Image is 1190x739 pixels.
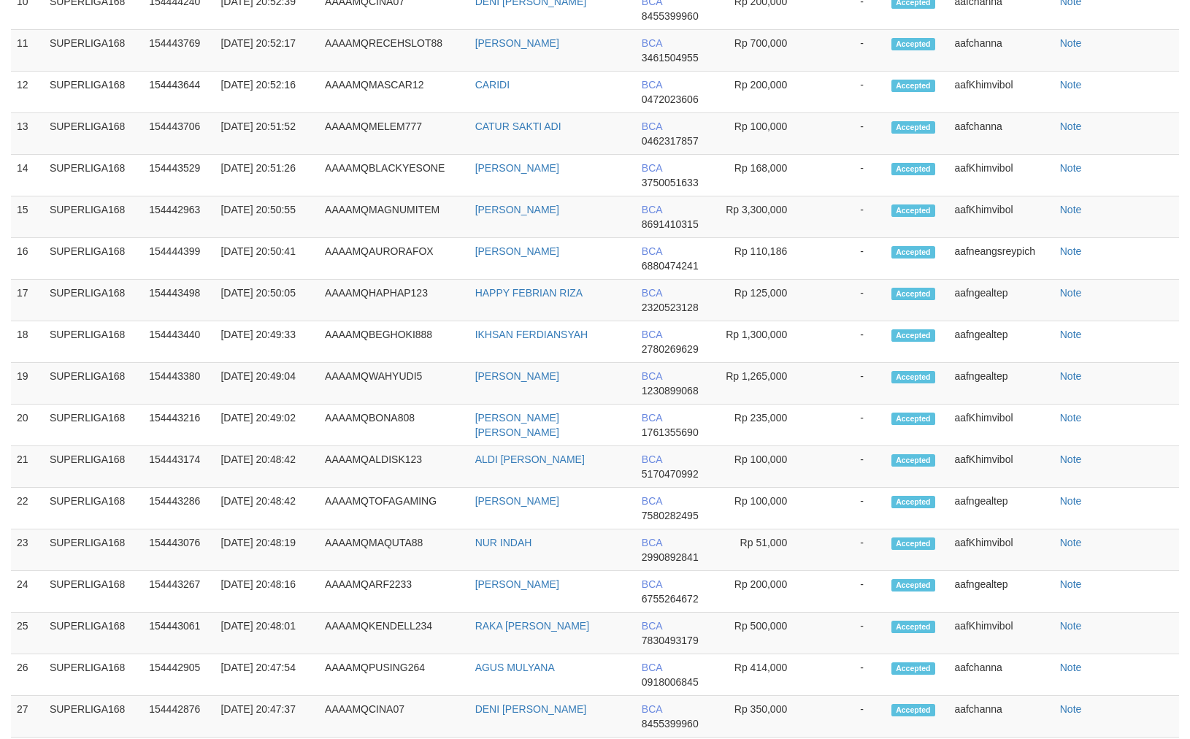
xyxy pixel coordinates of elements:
td: Rp 110,186 [719,238,809,280]
td: [DATE] 20:49:02 [215,405,319,446]
a: Note [1060,162,1082,174]
a: [PERSON_NAME] [475,370,559,382]
td: 154444399 [143,238,215,280]
td: [DATE] 20:52:17 [215,30,319,72]
td: 26 [11,654,44,696]
a: CARIDI [475,79,510,91]
a: Note [1060,537,1082,548]
td: AAAAMQPUSING264 [319,654,469,696]
a: AGUS MULYANA [475,662,555,673]
span: 6880474241 [642,260,699,272]
a: Note [1060,37,1082,49]
td: [DATE] 20:50:41 [215,238,319,280]
td: AAAAMQAURORAFOX [319,238,469,280]
td: 154442905 [143,654,215,696]
td: 11 [11,30,44,72]
td: - [809,113,886,155]
td: AAAAMQMASCAR12 [319,72,469,113]
td: 19 [11,363,44,405]
td: Rp 100,000 [719,488,809,529]
a: Note [1060,495,1082,507]
td: - [809,696,886,738]
a: Note [1060,662,1082,673]
td: 154443498 [143,280,215,321]
a: Note [1060,329,1082,340]
span: Accepted [891,662,935,675]
span: BCA [642,162,662,174]
span: Accepted [891,38,935,50]
span: 8455399960 [642,718,699,730]
span: BCA [642,287,662,299]
td: - [809,196,886,238]
td: Rp 200,000 [719,72,809,113]
td: Rp 200,000 [719,571,809,613]
span: 2990892841 [642,551,699,563]
td: 18 [11,321,44,363]
a: Note [1060,370,1082,382]
a: RAKA [PERSON_NAME] [475,620,589,632]
span: BCA [642,370,662,382]
a: DENI [PERSON_NAME] [475,703,586,715]
a: [PERSON_NAME] [475,245,559,257]
span: Accepted [891,579,935,591]
td: Rp 100,000 [719,446,809,488]
td: AAAAMQKENDELL234 [319,613,469,654]
td: - [809,155,886,196]
td: [DATE] 20:48:42 [215,488,319,529]
span: BCA [642,537,662,548]
td: SUPERLIGA168 [44,696,143,738]
td: [DATE] 20:50:05 [215,280,319,321]
td: AAAAMQARF2233 [319,571,469,613]
td: 154443076 [143,529,215,571]
td: 20 [11,405,44,446]
span: Accepted [891,121,935,134]
td: 154443769 [143,30,215,72]
span: 1230899068 [642,385,699,397]
td: [DATE] 20:49:33 [215,321,319,363]
td: AAAAMQTOFAGAMING [319,488,469,529]
td: AAAAMQMAQUTA88 [319,529,469,571]
span: 8691410315 [642,218,699,230]
a: [PERSON_NAME] [475,37,559,49]
span: Accepted [891,246,935,259]
span: 0918006845 [642,676,699,688]
span: 3461504955 [642,52,699,64]
td: 154443706 [143,113,215,155]
a: Note [1060,620,1082,632]
td: 14 [11,155,44,196]
td: Rp 700,000 [719,30,809,72]
td: SUPERLIGA168 [44,446,143,488]
a: [PERSON_NAME] [475,578,559,590]
td: aafchanna [948,30,1053,72]
td: AAAAMQBEGHOKI888 [319,321,469,363]
span: 8455399960 [642,10,699,22]
td: [DATE] 20:47:54 [215,654,319,696]
a: Note [1060,287,1082,299]
span: Accepted [891,454,935,467]
span: BCA [642,578,662,590]
td: 154442963 [143,196,215,238]
td: Rp 350,000 [719,696,809,738]
a: ALDI [PERSON_NAME] [475,453,585,465]
td: 16 [11,238,44,280]
span: BCA [642,703,662,715]
td: - [809,488,886,529]
td: Rp 3,300,000 [719,196,809,238]
td: - [809,529,886,571]
td: - [809,613,886,654]
span: BCA [642,412,662,424]
span: BCA [642,37,662,49]
td: aafKhimvibol [948,529,1053,571]
td: [DATE] 20:51:26 [215,155,319,196]
td: aafngealtep [948,488,1053,529]
td: [DATE] 20:48:19 [215,529,319,571]
td: AAAAMQRECEHSLOT88 [319,30,469,72]
td: aafKhimvibol [948,613,1053,654]
td: 154443529 [143,155,215,196]
td: aafngealtep [948,280,1053,321]
td: 22 [11,488,44,529]
td: AAAAMQBLACKYESONE [319,155,469,196]
a: NUR INDAH [475,537,532,548]
span: 7580282495 [642,510,699,521]
a: HAPPY FEBRIAN RIZA [475,287,583,299]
